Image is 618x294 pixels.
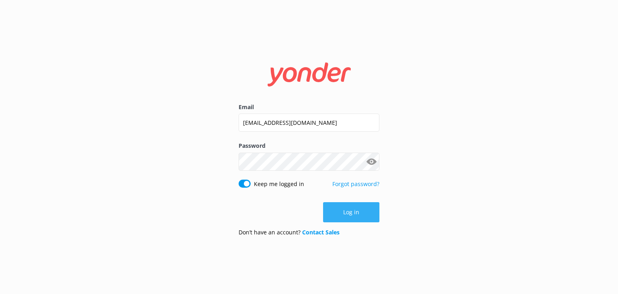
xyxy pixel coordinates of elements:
a: Contact Sales [302,228,340,236]
a: Forgot password? [332,180,379,188]
button: Log in [323,202,379,222]
input: user@emailaddress.com [239,114,379,132]
label: Password [239,141,379,150]
button: Show password [363,153,379,170]
label: Keep me logged in [254,180,304,188]
label: Email [239,103,379,112]
p: Don’t have an account? [239,228,340,237]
